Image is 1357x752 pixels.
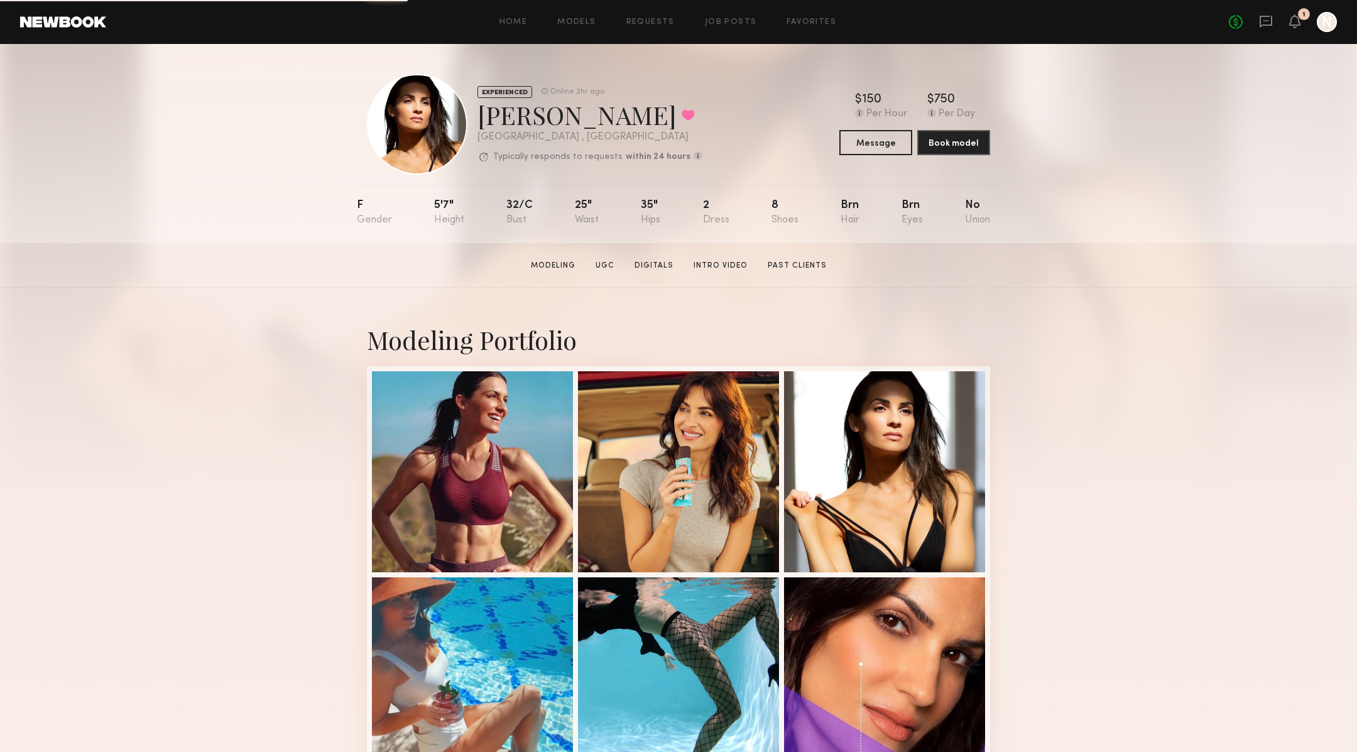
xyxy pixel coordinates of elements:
div: [GEOGRAPHIC_DATA] , [GEOGRAPHIC_DATA] [477,132,702,143]
a: Modeling [526,260,580,271]
button: Message [839,130,912,155]
a: Digitals [629,260,678,271]
div: 35" [641,200,660,226]
a: UGC [591,260,619,271]
div: 1 [1302,11,1305,18]
b: within 24 hours [626,153,690,161]
div: 32/c [506,200,533,226]
div: 750 [934,94,955,106]
a: Favorites [787,18,836,26]
div: 150 [862,94,881,106]
div: $ [927,94,934,106]
a: N [1317,12,1337,32]
div: $ [855,94,862,106]
div: 8 [771,200,798,226]
div: 25" [575,200,599,226]
p: Typically responds to requests [493,153,623,161]
a: Home [499,18,528,26]
button: Book model [917,130,990,155]
a: Intro Video [689,260,753,271]
div: Per Hour [866,109,907,120]
div: [PERSON_NAME] [477,98,702,131]
div: Modeling Portfolio [367,323,990,356]
a: Models [557,18,596,26]
a: Job Posts [705,18,757,26]
div: EXPERIENCED [477,86,532,98]
div: No [965,200,990,226]
div: Brn [841,200,859,226]
div: Brn [902,200,923,226]
div: Per Day [939,109,975,120]
div: 5'7" [434,200,464,226]
div: F [357,200,392,226]
a: Past Clients [763,260,832,271]
div: Online 2hr ago [550,88,604,96]
a: Requests [626,18,675,26]
div: 2 [703,200,729,226]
